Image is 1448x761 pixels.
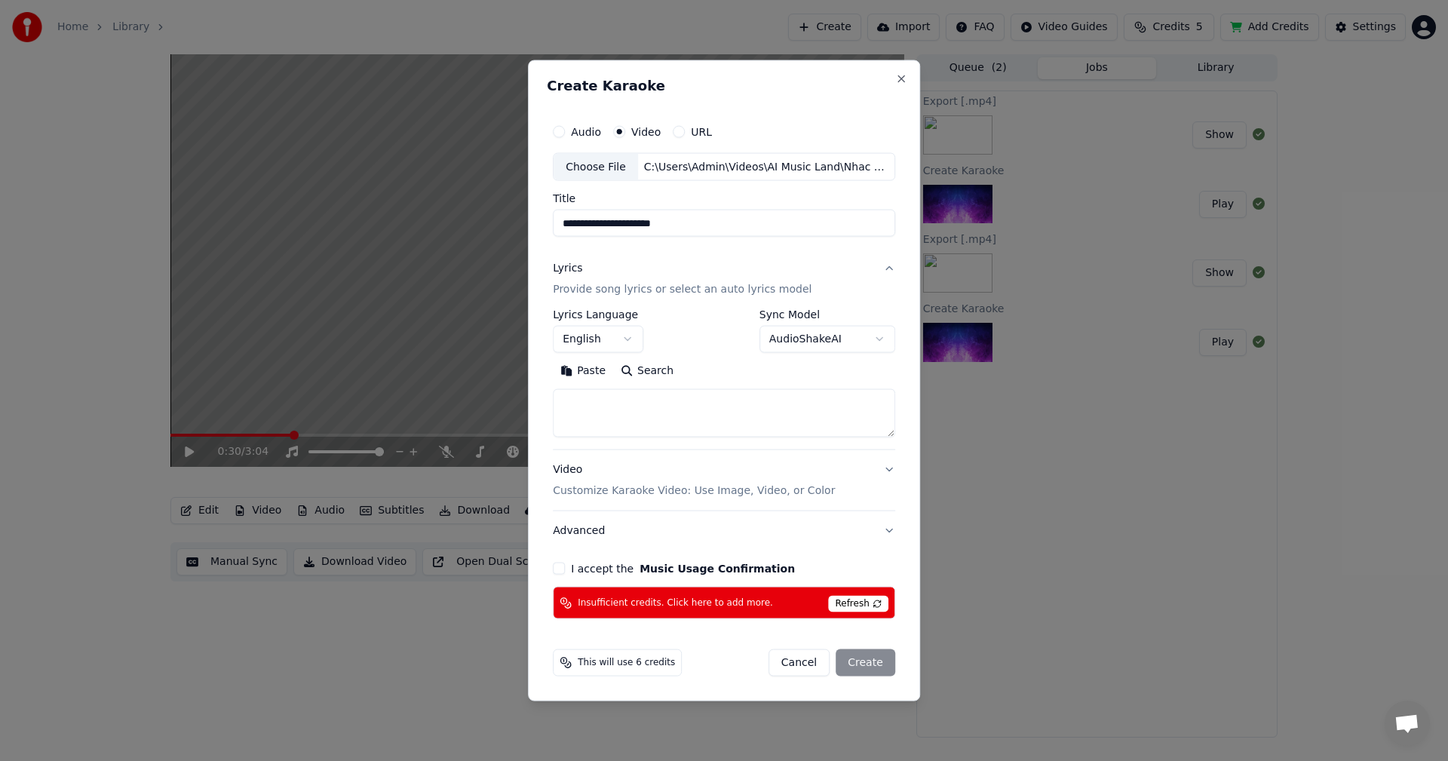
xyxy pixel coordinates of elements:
[640,563,795,574] button: I accept the
[553,450,895,511] button: VideoCustomize Karaoke Video: Use Image, Video, or Color
[553,193,895,204] label: Title
[554,153,638,180] div: Choose File
[578,657,675,669] span: This will use 6 credits
[759,309,895,320] label: Sync Model
[691,126,712,137] label: URL
[613,359,681,383] button: Search
[553,462,835,499] div: Video
[553,282,811,297] p: Provide song lyrics or select an auto lyrics model
[553,359,613,383] button: Paste
[553,249,895,309] button: LyricsProvide song lyrics or select an auto lyrics model
[553,261,582,276] div: Lyrics
[571,126,601,137] label: Audio
[828,596,888,612] span: Refresh
[631,126,661,137] label: Video
[553,511,895,551] button: Advanced
[571,563,795,574] label: I accept the
[638,159,894,174] div: C:\Users\Admin\Videos\AI Music Land\Nhac Viet\Chi Vi Da Nghi\Chi Vi Da Nghi-no lyric.mp4
[553,309,643,320] label: Lyrics Language
[547,78,901,92] h2: Create Karaoke
[553,309,895,450] div: LyricsProvide song lyrics or select an auto lyrics model
[553,483,835,499] p: Customize Karaoke Video: Use Image, Video, or Color
[768,649,830,677] button: Cancel
[578,597,773,609] span: Insufficient credits. Click here to add more.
